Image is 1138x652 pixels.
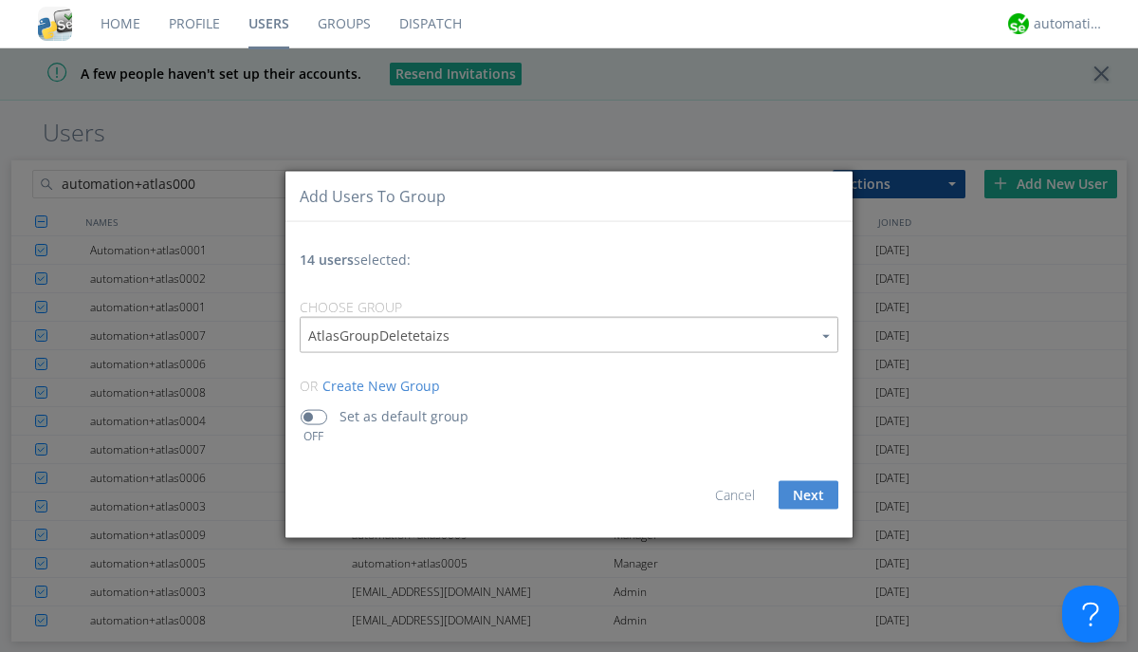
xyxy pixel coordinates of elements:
[300,251,354,269] span: 14 users
[300,298,838,317] div: Choose Group
[1008,13,1029,34] img: d2d01cd9b4174d08988066c6d424eccd
[715,486,755,504] a: Cancel
[38,7,72,41] img: cddb5a64eb264b2086981ab96f4c1ba7
[300,251,411,269] span: selected:
[1034,14,1105,33] div: automation+atlas
[301,318,837,352] input: Type to find a group to add users to
[300,185,446,207] div: Add users to group
[322,377,440,395] span: Create New Group
[300,377,318,395] span: or
[292,428,335,444] div: OFF
[779,481,838,510] button: Next
[340,406,468,427] p: Set as default group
